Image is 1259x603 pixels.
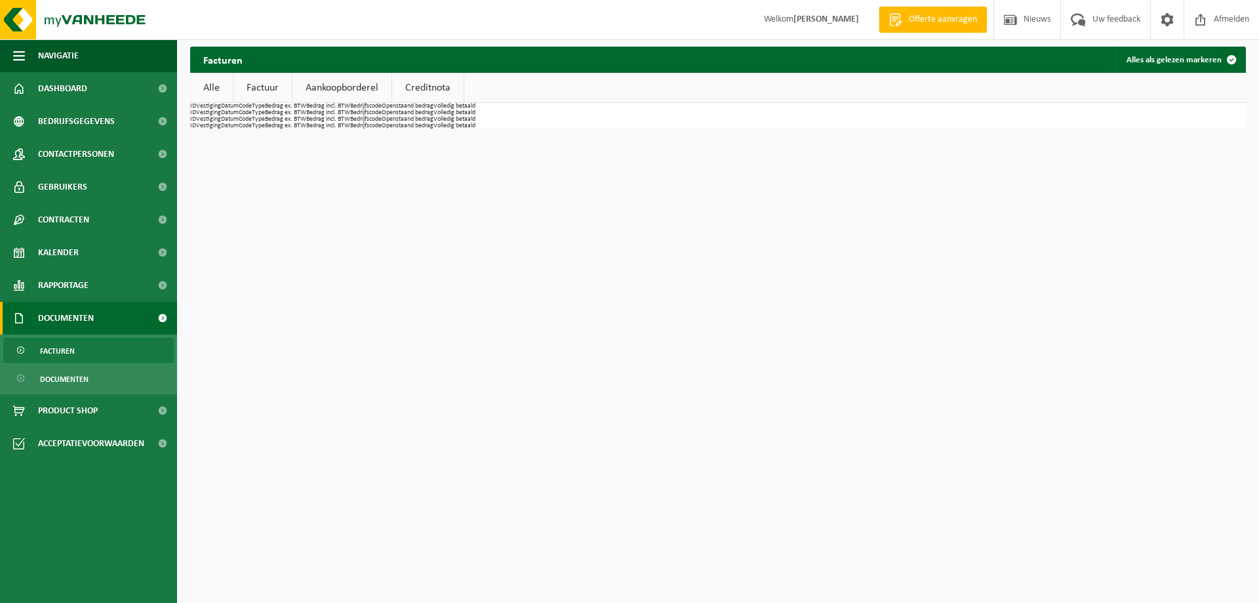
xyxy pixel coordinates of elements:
button: Alles als gelezen markeren [1116,47,1245,73]
th: Bedrag ex. BTW [265,116,306,123]
span: Documenten [40,367,89,392]
th: ID [190,110,196,116]
th: Bedrag incl. BTW [306,103,350,110]
span: Dashboard [38,72,87,105]
span: Contactpersonen [38,138,114,171]
a: Aankoopborderel [292,73,391,103]
span: Bedrijfsgegevens [38,105,115,138]
th: Bedrijfscode [350,103,382,110]
th: Datum [221,116,239,123]
th: Code [239,116,252,123]
th: Code [239,103,252,110]
th: Type [252,110,265,116]
a: Creditnota [392,73,464,103]
span: Acceptatievoorwaarden [38,427,144,460]
th: Bedrag ex. BTW [265,110,306,116]
span: Documenten [38,302,94,335]
a: Offerte aanvragen [879,7,987,33]
th: Bedrijfscode [350,110,382,116]
strong: [PERSON_NAME] [793,14,859,24]
th: ID [190,123,196,129]
a: Alle [190,73,233,103]
span: Product Shop [38,394,98,427]
th: Bedrag incl. BTW [306,116,350,123]
th: Code [239,110,252,116]
a: Facturen [3,338,174,363]
th: ID [190,103,196,110]
th: Bedrijfscode [350,123,382,129]
span: Offerte aanvragen [906,13,980,26]
th: Code [239,123,252,129]
th: Type [252,116,265,123]
span: Contracten [38,203,89,236]
span: Navigatie [38,39,79,72]
th: Volledig betaald [433,123,475,129]
th: Datum [221,123,239,129]
th: Bedrag ex. BTW [265,103,306,110]
th: Vestiging [196,103,221,110]
span: Gebruikers [38,171,87,203]
th: Openstaand bedrag [382,123,433,129]
th: Bedrag ex. BTW [265,123,306,129]
th: Volledig betaald [433,110,475,116]
th: Bedrijfscode [350,116,382,123]
th: Type [252,103,265,110]
th: Volledig betaald [433,116,475,123]
th: Openstaand bedrag [382,103,433,110]
th: Datum [221,103,239,110]
span: Rapportage [38,269,89,302]
th: Openstaand bedrag [382,116,433,123]
th: ID [190,116,196,123]
th: Type [252,123,265,129]
a: Factuur [233,73,292,103]
th: Openstaand bedrag [382,110,433,116]
th: Datum [221,110,239,116]
h2: Facturen [190,47,256,72]
th: Vestiging [196,116,221,123]
th: Volledig betaald [433,103,475,110]
th: Vestiging [196,110,221,116]
span: Facturen [40,339,75,364]
a: Documenten [3,366,174,391]
span: Kalender [38,236,79,269]
th: Bedrag incl. BTW [306,123,350,129]
th: Vestiging [196,123,221,129]
th: Bedrag incl. BTW [306,110,350,116]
